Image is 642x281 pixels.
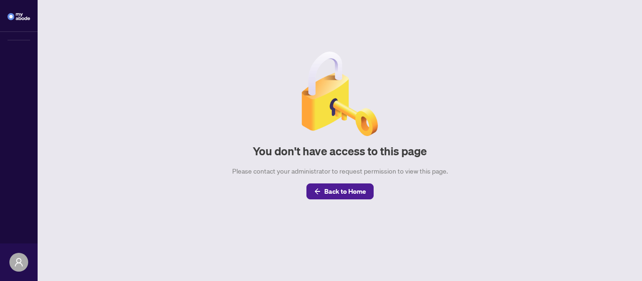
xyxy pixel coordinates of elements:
div: Please contact your administrator to request permission to view this page. [232,166,448,176]
button: Back to Home [306,183,374,199]
img: logo [8,13,30,20]
h2: You don't have access to this page [253,144,427,159]
img: Null State Icon [298,52,382,136]
span: Back to Home [324,184,366,199]
span: user [14,258,23,267]
span: arrow-left [314,188,321,195]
